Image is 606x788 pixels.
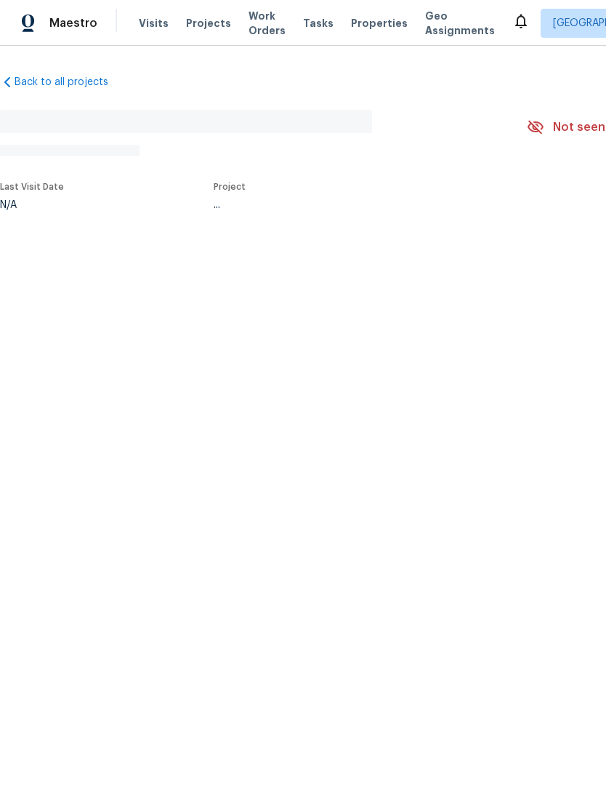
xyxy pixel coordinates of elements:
[186,16,231,31] span: Projects
[214,200,493,210] div: ...
[249,9,286,38] span: Work Orders
[303,18,334,28] span: Tasks
[351,16,408,31] span: Properties
[214,182,246,191] span: Project
[425,9,495,38] span: Geo Assignments
[139,16,169,31] span: Visits
[49,16,97,31] span: Maestro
